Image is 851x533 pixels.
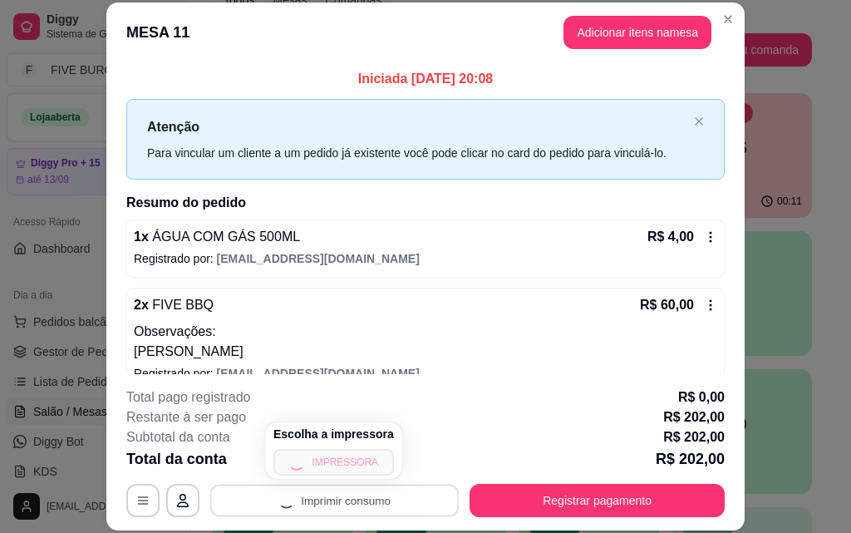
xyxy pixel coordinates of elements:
span: [EMAIL_ADDRESS][DOMAIN_NAME] [217,252,420,265]
h2: Resumo do pedido [126,193,725,213]
p: Atenção [147,116,687,137]
p: Observações: [134,322,717,342]
p: R$ 202,00 [663,407,725,427]
p: Registrado por: [134,250,717,267]
span: FIVE BBQ [149,298,214,312]
p: 2 x [134,295,214,315]
h4: Escolha a impressora [273,426,394,442]
p: R$ 4,00 [647,227,694,247]
p: Total pago registrado [126,387,250,407]
div: Para vincular um cliente a um pedido já existente você pode clicar no card do pedido para vinculá... [147,144,687,162]
p: Total da conta [126,447,227,471]
p: Restante à ser pago [126,407,246,427]
p: 1 x [134,227,300,247]
button: Close [715,6,741,32]
button: close [694,116,704,127]
header: MESA 11 [106,2,745,62]
p: R$ 0,00 [678,387,725,407]
button: Adicionar itens namesa [563,16,711,49]
span: close [694,116,704,126]
p: R$ 60,00 [640,295,694,315]
p: Registrado por: [134,365,717,382]
p: Subtotal da conta [126,427,230,447]
span: ÁGUA COM GÁS 500ML [149,229,300,244]
p: Iniciada [DATE] 20:08 [126,69,725,89]
p: [PERSON_NAME] [134,342,717,362]
button: Registrar pagamento [470,484,725,517]
p: R$ 202,00 [656,447,725,471]
span: [EMAIL_ADDRESS][DOMAIN_NAME] [217,367,420,380]
p: R$ 202,00 [663,427,725,447]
